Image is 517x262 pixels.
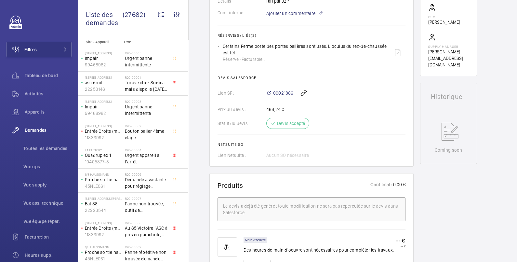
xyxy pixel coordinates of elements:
span: Bouton palier 4ème etage [125,128,168,141]
h2: R20-00009 [125,245,168,249]
p: Titre [124,40,166,44]
p: Quadruplex 1 [85,152,122,159]
h1: Historique [431,93,466,100]
p: Supply manager [428,45,469,48]
p: Main d'oeuvre [245,239,266,241]
span: Vue supply [23,182,72,188]
span: Activités [25,90,72,97]
span: Ajouter un commentaire [266,10,315,17]
span: Facturation [25,234,72,240]
span: Trouvé chez Sodica mais dispo le [DATE] [URL][DOMAIN_NAME] [125,79,168,92]
h2: Netsuite SO [218,142,405,147]
span: Liste des demandes [86,10,123,27]
p: [STREET_ADDRESS] [85,51,122,55]
h2: R20-00008 [125,221,168,225]
p: 11833992 [85,231,122,238]
h1: Produits [218,181,243,189]
h2: R20-00005 [125,51,168,55]
p: Entrée Droite (monte-charge) [85,225,122,231]
span: Facturable : [242,56,265,62]
p: Impair [85,55,122,62]
button: Filtres [7,42,72,57]
h2: R20-00001 [125,76,168,79]
p: Des heures de main d'oeuvre sont nécessaires pour compléter les travaux. [244,247,394,253]
p: Bat 88 [85,200,122,207]
p: 0,00 € [392,181,405,189]
p: Impair [85,103,122,110]
h2: R20-00002 [125,124,168,128]
h2: Devis Salesforce [218,76,405,80]
span: Vue équipe répar. [23,218,72,225]
p: Entrée Droite (monte-charge) [85,128,122,134]
p: Site - Appareil [78,40,121,44]
p: [PERSON_NAME] [428,19,460,25]
p: 99468982 [85,110,122,117]
p: 45NLE061 [85,255,122,262]
h2: R20-00007 [125,197,168,200]
span: Urgent panne intermittente [125,103,168,117]
p: asc droit [85,79,122,86]
span: Panne non trouvée, outil de déverouillouge impératif pour le diagnostic [125,200,168,214]
h2: R20-00004 [125,148,168,152]
p: 99468982 [85,62,122,68]
p: 22923544 [85,207,122,214]
span: Heures supp. [25,252,72,258]
span: Appareils [25,109,72,115]
p: Coming soon [435,147,462,153]
p: 6/8 Haussmann [85,172,122,176]
div: Le devis a déjà été généré ; toute modification ne sera pas répercutée sur le devis dans Salesforce. [223,203,400,216]
span: Urgent panne intermittente [125,55,168,68]
span: Au 65 Victoire l'ASC à pris en parachute, toutes les sécu coupé, il est au 3 ème, asc sans machin... [125,225,168,238]
span: Vue ops [23,163,72,170]
p: [STREET_ADDRESS] [85,221,122,225]
span: Urgent appareil à l’arrêt [125,152,168,165]
p: Proche sortie hall Pelletier [85,176,122,183]
p: [STREET_ADDRESS][PERSON_NAME] [85,197,122,200]
p: [STREET_ADDRESS] [85,100,122,103]
p: -- € [396,244,405,248]
h2: Réserve(s) liée(s) [218,33,405,38]
span: 00021886 [273,90,293,96]
h2: R20-00006 [125,172,168,176]
p: 22253146 [85,86,122,92]
p: [STREET_ADDRESS] [85,124,122,128]
span: Panne répétitive non trouvée demande assistance expert technique [125,249,168,262]
h2: R20-00003 [125,100,168,103]
p: CSM [428,15,460,19]
span: Filtres [24,46,37,53]
p: -- € [396,237,405,244]
span: Demande assistante pour réglage d'opérateurs porte cabine double accès [125,176,168,189]
span: Toutes les demandes [23,145,72,152]
p: 10405877-3 [85,159,122,165]
a: 00021886 [266,90,293,96]
p: [STREET_ADDRESS] [85,76,122,79]
p: [PERSON_NAME][EMAIL_ADDRESS][DOMAIN_NAME] [428,48,469,68]
span: Réserve - [223,56,242,62]
span: Tableau de bord [25,72,72,79]
p: 45NLE061 [85,183,122,189]
p: 11833992 [85,134,122,141]
span: Vue ass. technique [23,200,72,206]
p: Proche sortie hall Pelletier [85,249,122,255]
span: Demandes [25,127,72,133]
p: La Factory [85,148,122,152]
p: Coût total : [370,181,392,189]
p: 6/8 Haussmann [85,245,122,249]
img: muscle-sm.svg [218,237,237,257]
